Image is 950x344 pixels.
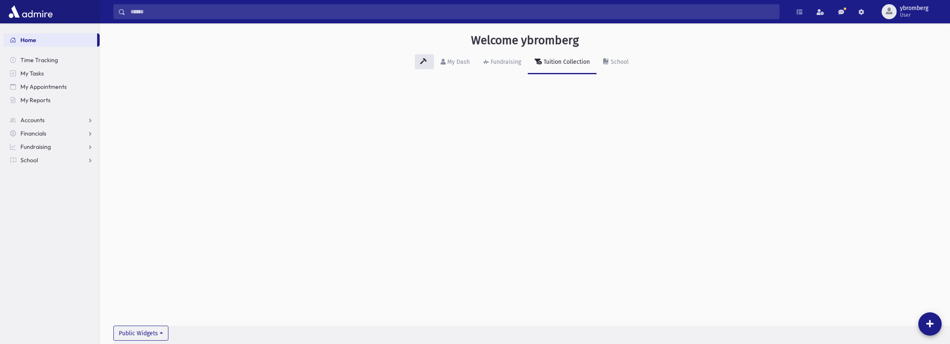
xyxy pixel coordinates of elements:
[476,51,528,74] a: Fundraising
[434,51,476,74] a: My Dash
[125,4,779,19] input: Search
[3,153,100,167] a: School
[900,12,928,18] span: User
[542,58,590,65] div: Tuition Collection
[3,93,100,107] a: My Reports
[3,53,100,67] a: Time Tracking
[900,5,928,12] span: ybromberg
[528,51,597,74] a: Tuition Collection
[20,83,67,90] span: My Appointments
[7,3,55,20] img: AdmirePro
[446,58,470,65] div: My Dash
[20,36,36,44] span: Home
[3,67,100,80] a: My Tasks
[3,80,100,93] a: My Appointments
[3,127,100,140] a: Financials
[20,56,58,64] span: Time Tracking
[609,58,629,65] div: School
[20,156,38,164] span: School
[20,96,50,104] span: My Reports
[3,33,97,47] a: Home
[597,51,635,74] a: School
[3,113,100,127] a: Accounts
[471,33,579,48] h3: Welcome ybromberg
[3,140,100,153] a: Fundraising
[20,130,46,137] span: Financials
[113,326,168,341] button: Public Widgets
[20,143,51,151] span: Fundraising
[489,58,521,65] div: Fundraising
[20,70,44,77] span: My Tasks
[20,116,45,124] span: Accounts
